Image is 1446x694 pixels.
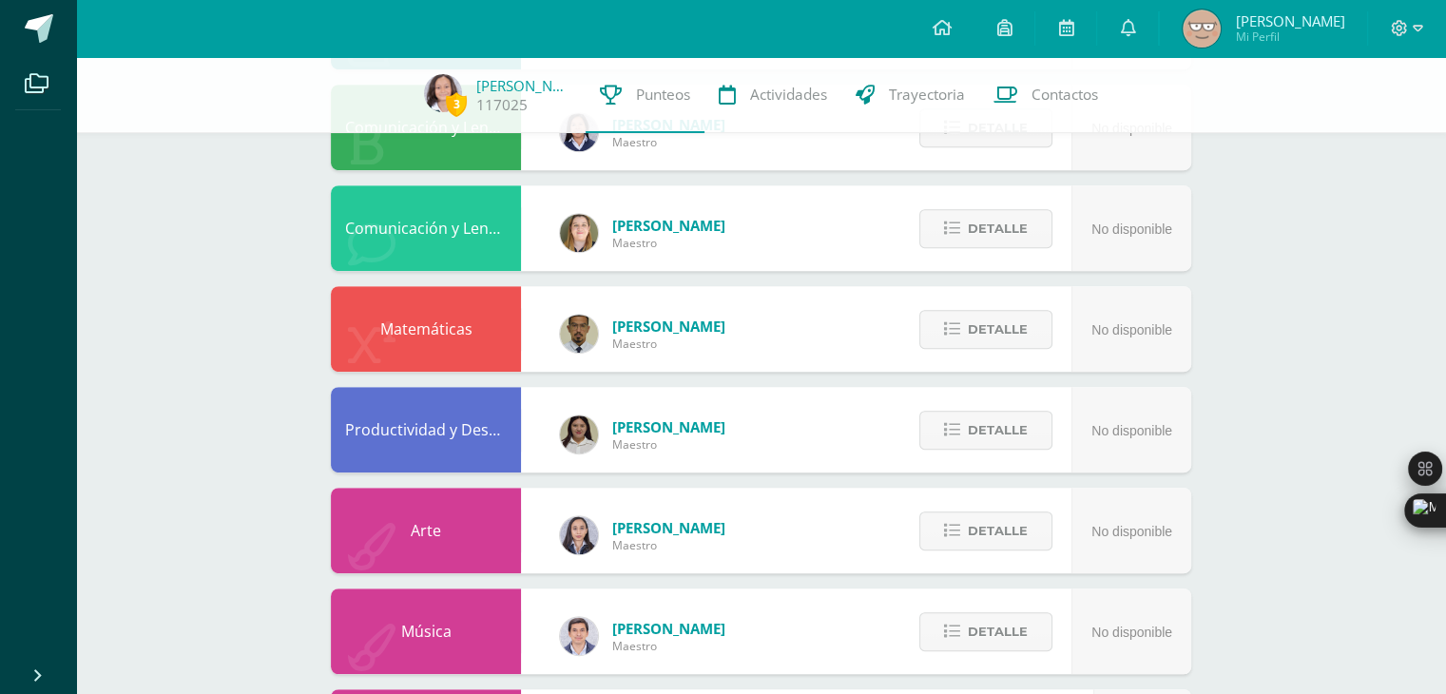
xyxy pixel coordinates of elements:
span: Trayectoria [889,85,965,105]
span: Maestro [612,537,725,553]
span: Actividades [750,85,827,105]
span: [PERSON_NAME] [612,518,725,537]
span: Contactos [1031,85,1098,105]
a: Actividades [704,57,841,133]
span: No disponible [1091,423,1172,438]
span: Maestro [612,638,725,654]
img: 32863153bf8bbda601a51695c130e98e.png [560,617,598,655]
div: Música [331,588,521,674]
span: 3 [446,92,467,116]
span: Maestro [612,336,725,352]
span: Detalle [968,413,1028,448]
a: Punteos [586,57,704,133]
img: 1d0ca742f2febfec89986c8588b009e1.png [1183,10,1221,48]
a: Contactos [979,57,1112,133]
a: Trayectoria [841,57,979,133]
img: 22646b1a36e4e73e6c014d59446bad5b.png [560,315,598,353]
button: Detalle [919,310,1052,349]
span: Mi Perfil [1235,29,1344,45]
img: 35694fb3d471466e11a043d39e0d13e5.png [560,516,598,554]
span: Maestro [612,134,725,150]
span: [PERSON_NAME] [612,317,725,336]
span: Detalle [968,513,1028,549]
span: Detalle [968,614,1028,649]
img: 8d4411372ba76b6fde30d429beabe48a.png [560,214,598,252]
img: 7b13906345788fecd41e6b3029541beb.png [560,415,598,453]
span: Maestro [612,235,725,251]
span: Detalle [968,312,1028,347]
span: Maestro [612,436,725,453]
div: Arte [331,488,521,573]
span: No disponible [1091,524,1172,539]
span: [PERSON_NAME] [1235,11,1344,30]
a: 117025 [476,95,528,115]
img: 69a1b2e4845f2d6b4d62d89bd466da50.png [424,74,462,112]
button: Detalle [919,209,1052,248]
span: No disponible [1091,322,1172,337]
span: No disponible [1091,625,1172,640]
span: [PERSON_NAME] [612,619,725,638]
button: Detalle [919,612,1052,651]
button: Detalle [919,411,1052,450]
span: [PERSON_NAME] [612,417,725,436]
span: Detalle [968,211,1028,246]
button: Detalle [919,511,1052,550]
a: [PERSON_NAME] [476,76,571,95]
span: [PERSON_NAME] [612,216,725,235]
div: Comunicación y Lenguaje L3 Inglés [331,185,521,271]
span: No disponible [1091,222,1172,237]
div: Productividad y Desarrollo [331,387,521,472]
div: Matemáticas [331,286,521,372]
span: Punteos [636,85,690,105]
